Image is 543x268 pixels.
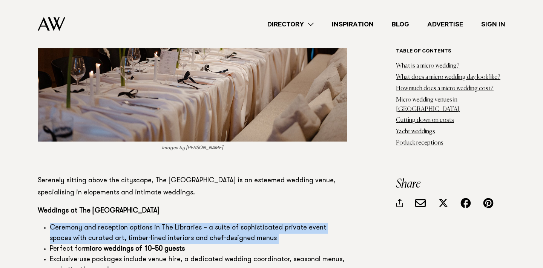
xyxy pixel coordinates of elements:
h6: Table of contents [396,48,505,55]
li: Ceremony and reception options in The Libraries – a suite of sophisticated private event spaces w... [50,223,347,244]
em: Images by [PERSON_NAME] [162,145,223,150]
a: How much does a micro wedding cost? [396,86,494,92]
li: Perfect for [50,244,347,255]
img: Auckland Weddings Logo [38,17,65,31]
p: Serenely sitting above the cityscape, The [GEOGRAPHIC_DATA] is an esteemed wedding venue, special... [38,175,347,199]
a: Inspiration [323,19,383,29]
strong: Weddings at The [GEOGRAPHIC_DATA] [38,208,160,214]
a: Yacht weddings [396,129,435,135]
a: Micro wedding venues in [GEOGRAPHIC_DATA] [396,97,460,112]
a: What is a micro wedding? [396,63,460,69]
a: Cutting down on costs [396,117,454,123]
h3: Share [396,178,505,190]
a: Sign In [472,19,514,29]
strong: micro weddings of 10–50 guests [84,246,185,253]
a: Potluck receptions [396,140,443,146]
a: What does a micro wedding day look like? [396,74,500,80]
a: Directory [258,19,323,29]
a: Blog [383,19,418,29]
a: Advertise [418,19,472,29]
